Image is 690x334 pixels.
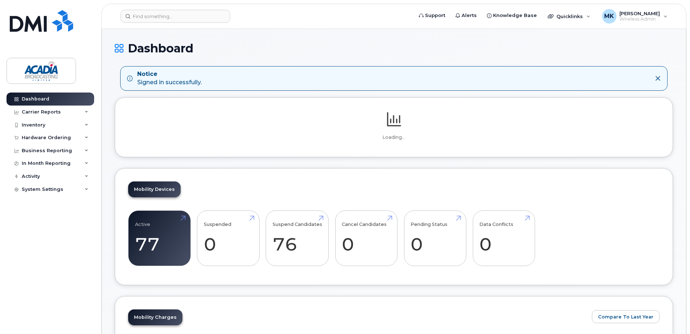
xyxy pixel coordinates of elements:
[135,214,184,262] a: Active 77
[342,214,391,262] a: Cancel Candidates 0
[592,310,660,323] button: Compare To Last Year
[128,134,660,141] p: Loading...
[128,309,182,325] a: Mobility Charges
[411,214,459,262] a: Pending Status 0
[479,214,528,262] a: Data Conflicts 0
[273,214,322,262] a: Suspend Candidates 76
[137,70,202,78] strong: Notice
[137,70,202,87] div: Signed in successfully.
[598,313,653,320] span: Compare To Last Year
[204,214,253,262] a: Suspended 0
[115,42,673,55] h1: Dashboard
[128,181,181,197] a: Mobility Devices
